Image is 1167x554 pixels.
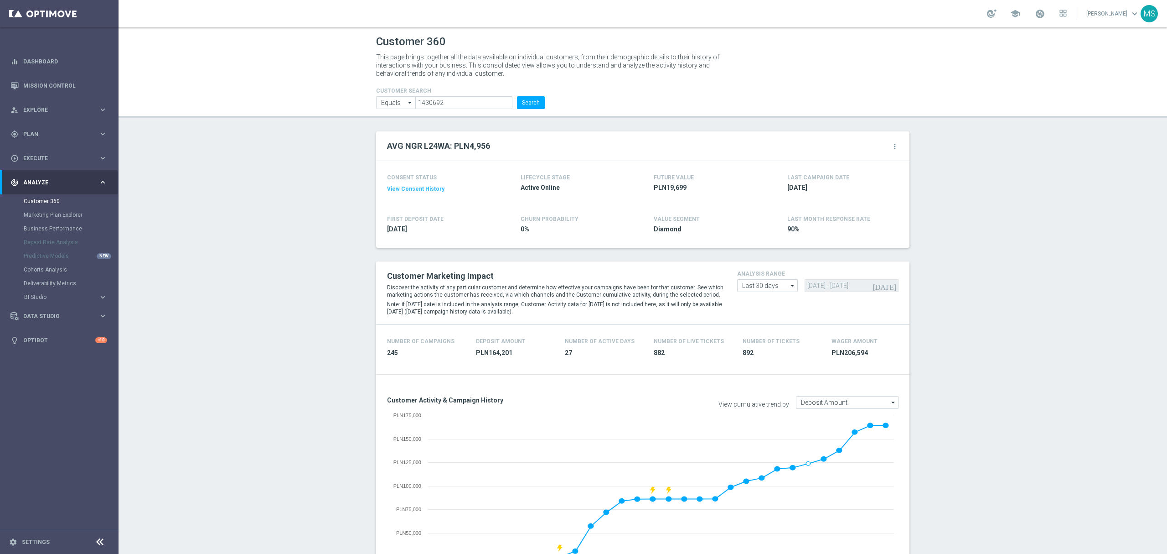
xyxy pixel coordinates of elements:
span: Execute [23,156,98,161]
span: BI Studio [24,294,89,300]
button: gps_fixed Plan keyboard_arrow_right [10,131,108,138]
button: person_search Explore keyboard_arrow_right [10,106,108,114]
span: Explore [23,107,98,113]
a: Optibot [23,328,95,352]
h4: VALUE SEGMENT [654,216,700,222]
div: Explore [10,106,98,114]
div: NEW [97,253,111,259]
span: PLN164,201 [476,349,554,357]
i: person_search [10,106,19,114]
h4: Number Of Live Tickets [654,338,724,345]
div: MS [1141,5,1158,22]
h4: LAST CAMPAIGN DATE [787,174,849,181]
a: Mission Control [23,73,107,98]
div: Mission Control [10,73,107,98]
h4: analysis range [737,271,898,277]
button: View Consent History [387,185,444,193]
text: PLN125,000 [393,460,421,465]
span: 892 [743,349,821,357]
span: 2025-09-16 [787,183,894,192]
div: Data Studio [10,312,98,320]
h4: FIRST DEPOSIT DATE [387,216,444,222]
button: Data Studio keyboard_arrow_right [10,313,108,320]
span: Active Online [521,183,627,192]
input: analysis range [737,279,798,292]
button: track_changes Analyze keyboard_arrow_right [10,179,108,186]
i: arrow_drop_down [406,97,415,109]
span: 0% [521,225,627,234]
p: Discover the activity of any particular customer and determine how effective your campaigns have ... [387,284,723,298]
i: settings [9,538,17,546]
i: track_changes [10,178,19,187]
span: PLN19,699 [654,183,760,192]
h2: AVG NGR L24WA: PLN4,956 [387,141,490,152]
text: PLN100,000 [393,483,421,489]
h4: CUSTOMER SEARCH [376,88,545,94]
a: Deliverability Metrics [24,280,95,287]
button: Search [517,96,545,109]
h4: Wager Amount [831,338,878,345]
div: BI Studio [24,290,118,304]
i: lightbulb [10,336,19,345]
a: Cohorts Analysis [24,266,95,273]
i: keyboard_arrow_right [98,130,107,138]
span: keyboard_arrow_down [1130,9,1140,19]
i: more_vert [891,143,898,150]
div: Deliverability Metrics [24,277,118,290]
span: 2024-08-26 [387,225,494,234]
a: Business Performance [24,225,95,232]
i: gps_fixed [10,130,19,138]
p: Note: if [DATE] date is included in the analysis range, Customer Activity data for [DATE] is not ... [387,301,723,315]
button: Mission Control [10,82,108,89]
div: Repeat Rate Analysis [24,235,118,249]
i: play_circle_outline [10,154,19,162]
div: Optibot [10,328,107,352]
i: keyboard_arrow_right [98,293,107,302]
h2: Customer Marketing Impact [387,271,723,282]
i: keyboard_arrow_right [98,154,107,162]
div: Predictive Models [24,249,118,263]
a: Customer 360 [24,198,95,205]
div: play_circle_outline Execute keyboard_arrow_right [10,155,108,162]
div: Business Performance [24,222,118,235]
i: keyboard_arrow_right [98,105,107,114]
button: BI Studio keyboard_arrow_right [24,293,108,301]
input: Enter CID, Email, name or phone [376,96,415,109]
span: PLN206,594 [831,349,909,357]
p: This page brings together all the data available on individual customers, from their demographic ... [376,53,727,78]
h3: Customer Activity & Campaign History [387,396,636,404]
div: +10 [95,337,107,343]
h4: Deposit Amount [476,338,526,345]
a: Dashboard [23,49,107,73]
h1: Customer 360 [376,35,909,48]
span: Analyze [23,180,98,185]
button: equalizer Dashboard [10,58,108,65]
text: PLN150,000 [393,436,421,442]
label: View cumulative trend by [718,401,789,408]
span: LAST MONTH RESPONSE RATE [787,216,870,222]
div: Plan [10,130,98,138]
h4: FUTURE VALUE [654,174,694,181]
span: school [1010,9,1020,19]
a: Marketing Plan Explorer [24,211,95,219]
input: Enter CID, Email, name or phone [415,96,512,109]
div: Customer 360 [24,194,118,208]
span: Plan [23,131,98,137]
div: Dashboard [10,49,107,73]
span: CHURN PROBABILITY [521,216,578,222]
span: 90% [787,225,894,234]
h4: Number Of Tickets [743,338,800,345]
button: lightbulb Optibot +10 [10,337,108,344]
i: arrow_drop_down [788,280,797,292]
h4: Number of Campaigns [387,338,454,345]
i: keyboard_arrow_right [98,178,107,187]
text: PLN75,000 [396,507,421,512]
div: Analyze [10,178,98,187]
text: PLN175,000 [393,413,421,418]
